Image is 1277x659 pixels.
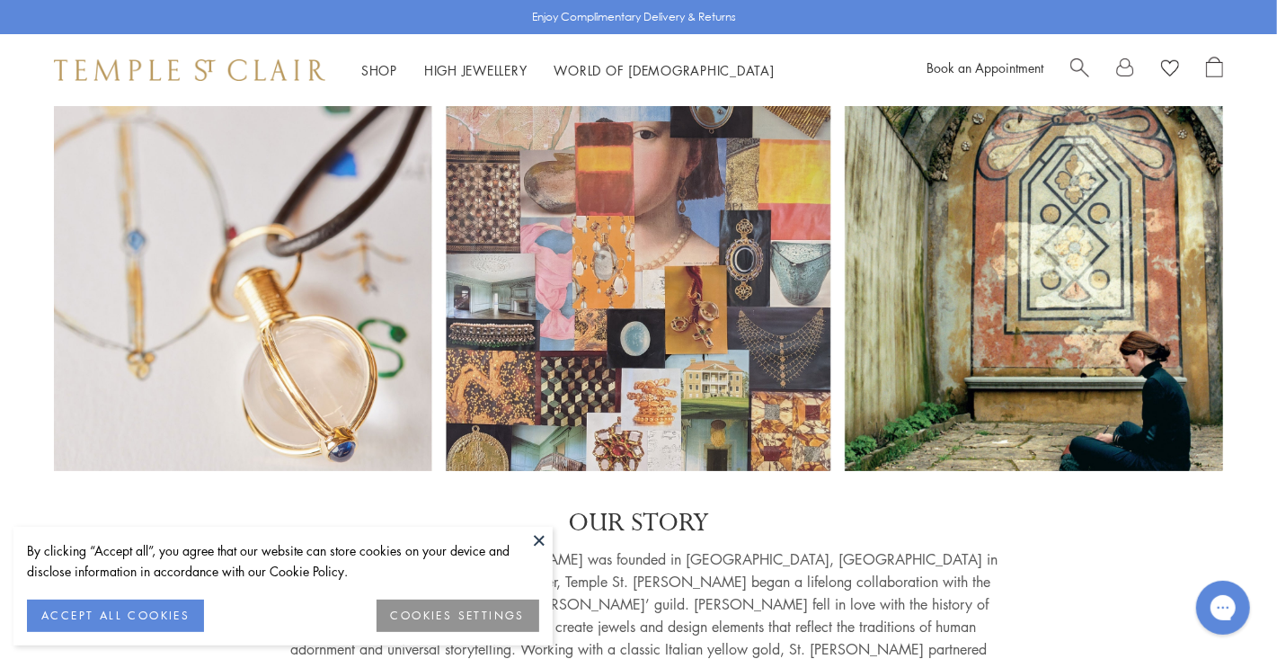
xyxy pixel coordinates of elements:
[279,507,998,539] p: OUR STORY
[54,59,325,81] img: Temple St. Clair
[1070,57,1089,84] a: Search
[1161,57,1179,84] a: View Wishlist
[1187,574,1259,641] iframe: Gorgias live chat messenger
[927,58,1043,76] a: Book an Appointment
[532,8,736,26] p: Enjoy Complimentary Delivery & Returns
[361,59,775,82] nav: Main navigation
[361,61,397,79] a: ShopShop
[554,61,775,79] a: World of [DEMOGRAPHIC_DATA]World of [DEMOGRAPHIC_DATA]
[424,61,528,79] a: High JewelleryHigh Jewellery
[27,600,204,632] button: ACCEPT ALL COOKIES
[377,600,539,632] button: COOKIES SETTINGS
[27,540,539,582] div: By clicking “Accept all”, you agree that our website can store cookies on your device and disclos...
[1206,57,1223,84] a: Open Shopping Bag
